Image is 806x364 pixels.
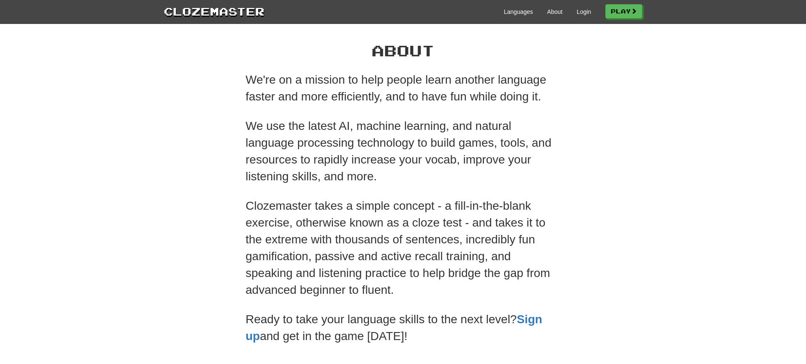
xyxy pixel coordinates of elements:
[504,8,533,16] a: Languages
[605,4,642,18] a: Play
[577,8,591,16] a: Login
[246,311,560,345] p: Ready to take your language skills to the next level? and get in the game [DATE]!
[246,42,560,59] h1: About
[246,313,542,343] a: Sign up
[164,3,264,19] a: Clozemaster
[246,118,560,185] p: We use the latest AI, machine learning, and natural language processing technology to build games...
[246,198,560,298] p: Clozemaster takes a simple concept - a fill-in-the-blank exercise, otherwise known as a cloze tes...
[246,71,560,105] p: We're on a mission to help people learn another language faster and more efficiently, and to have...
[547,8,563,16] a: About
